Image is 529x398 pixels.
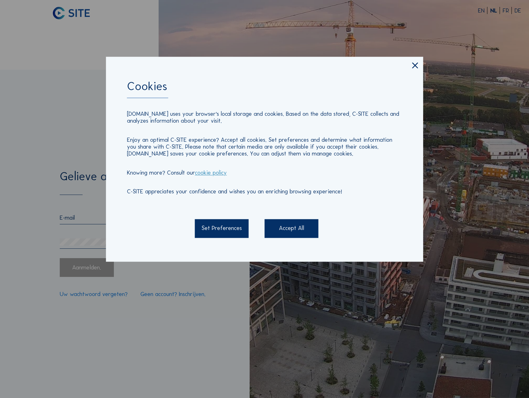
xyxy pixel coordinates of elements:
[127,110,402,125] p: [DOMAIN_NAME] uses your browser's local storage and cookies. Based on the data stored, C-SITE col...
[265,219,318,238] div: Accept All
[127,169,402,176] p: Knowing more? Consult our
[127,136,402,157] p: Enjoy an optimal C-SITE experience? Accept all cookies. Set preferences and determine what inform...
[127,188,402,195] p: C-SITE appreciates your confidence and wishes you an enriching browsing experience!
[195,219,248,238] div: Set Preferences
[127,81,402,98] div: Cookies
[195,169,227,176] a: cookie policy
